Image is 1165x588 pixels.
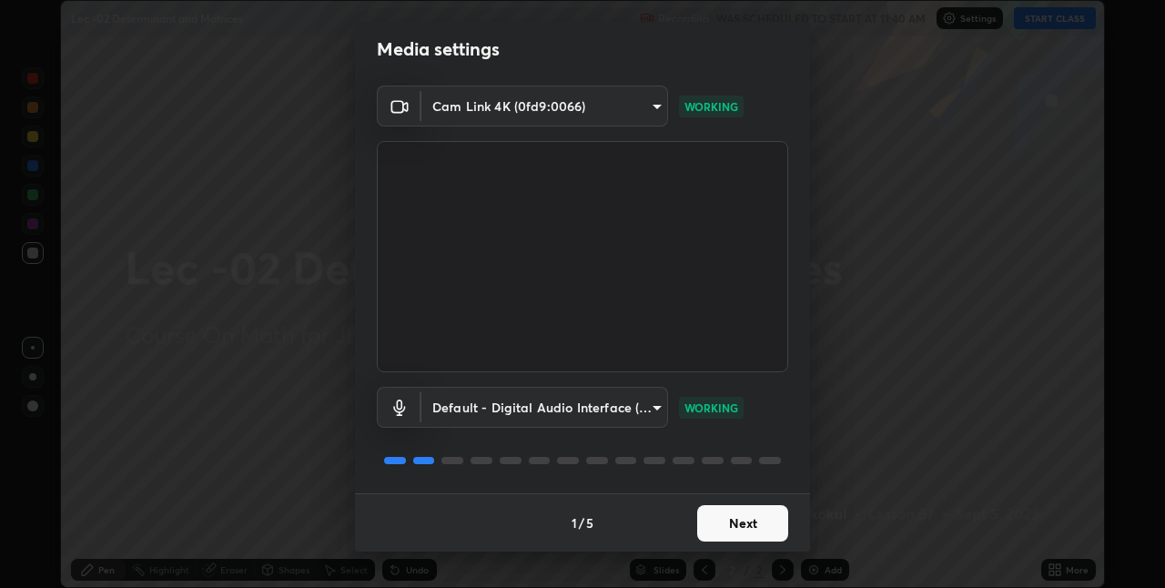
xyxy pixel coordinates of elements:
[377,37,500,61] h2: Media settings
[579,513,584,532] h4: /
[421,387,668,428] div: Cam Link 4K (0fd9:0066)
[684,400,738,416] p: WORKING
[572,513,577,532] h4: 1
[586,513,593,532] h4: 5
[697,505,788,542] button: Next
[421,86,668,127] div: Cam Link 4K (0fd9:0066)
[684,98,738,115] p: WORKING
